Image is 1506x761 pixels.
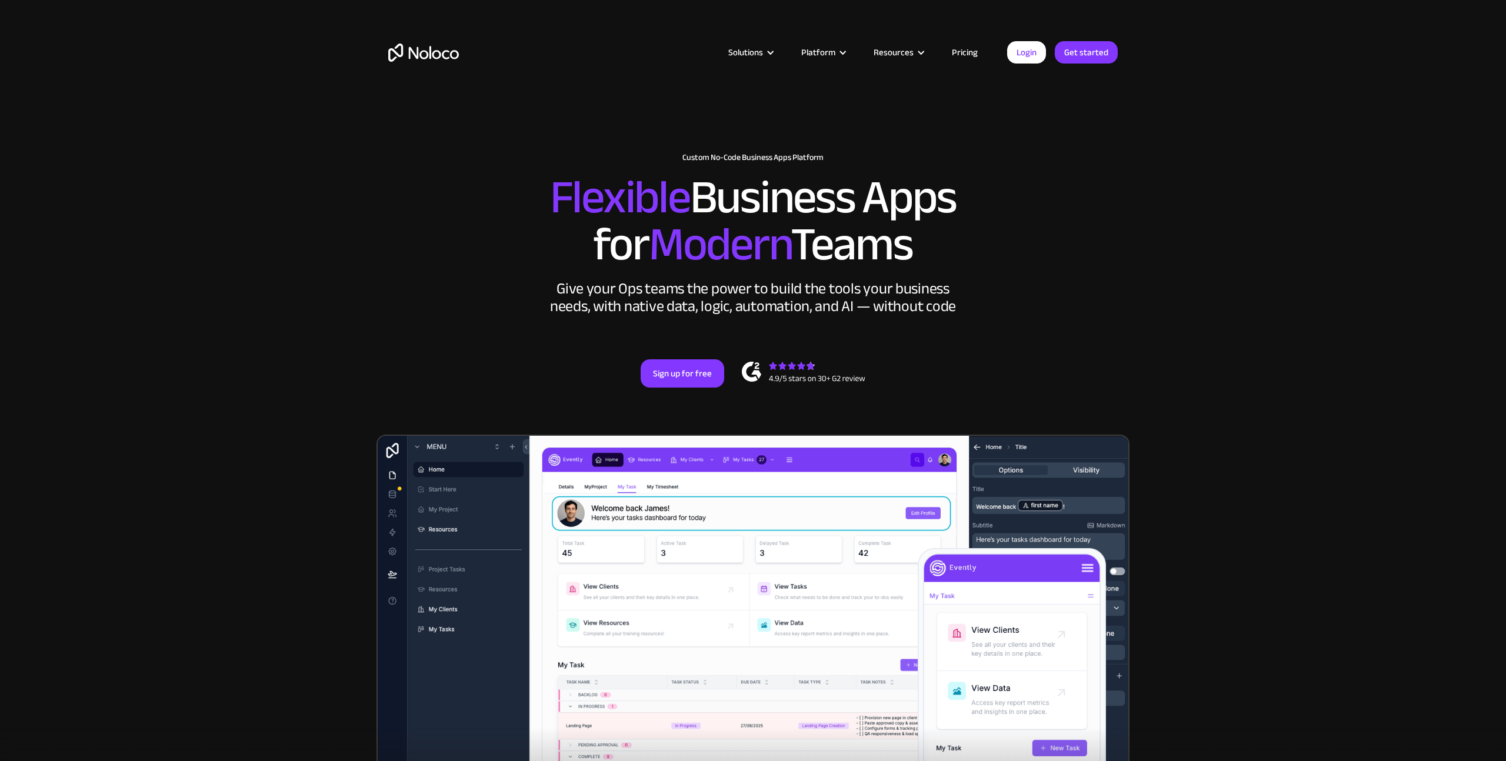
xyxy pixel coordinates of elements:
[874,45,914,60] div: Resources
[801,45,835,60] div: Platform
[728,45,763,60] div: Solutions
[388,44,459,62] a: home
[1055,41,1118,64] a: Get started
[937,45,992,60] a: Pricing
[388,174,1118,268] h2: Business Apps for Teams
[714,45,787,60] div: Solutions
[550,153,690,241] span: Flexible
[859,45,937,60] div: Resources
[388,153,1118,162] h1: Custom No-Code Business Apps Platform
[547,280,959,315] div: Give your Ops teams the power to build the tools your business needs, with native data, logic, au...
[649,201,791,288] span: Modern
[787,45,859,60] div: Platform
[641,359,724,388] a: Sign up for free
[1007,41,1046,64] a: Login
